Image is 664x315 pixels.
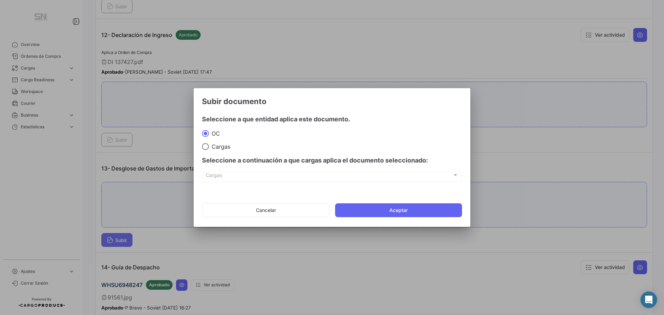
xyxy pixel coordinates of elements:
span: Cargas [206,174,452,179]
span: OC [209,130,220,137]
h4: Seleccione a continuación a que cargas aplica el documento seleccionado: [202,156,462,165]
div: Abrir Intercom Messenger [640,291,657,308]
button: Aceptar [335,203,462,217]
button: Cancelar [202,203,330,217]
span: Cargas [209,143,230,150]
h4: Seleccione a que entidad aplica este documento. [202,114,462,124]
h3: Subir documento [202,96,462,106]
